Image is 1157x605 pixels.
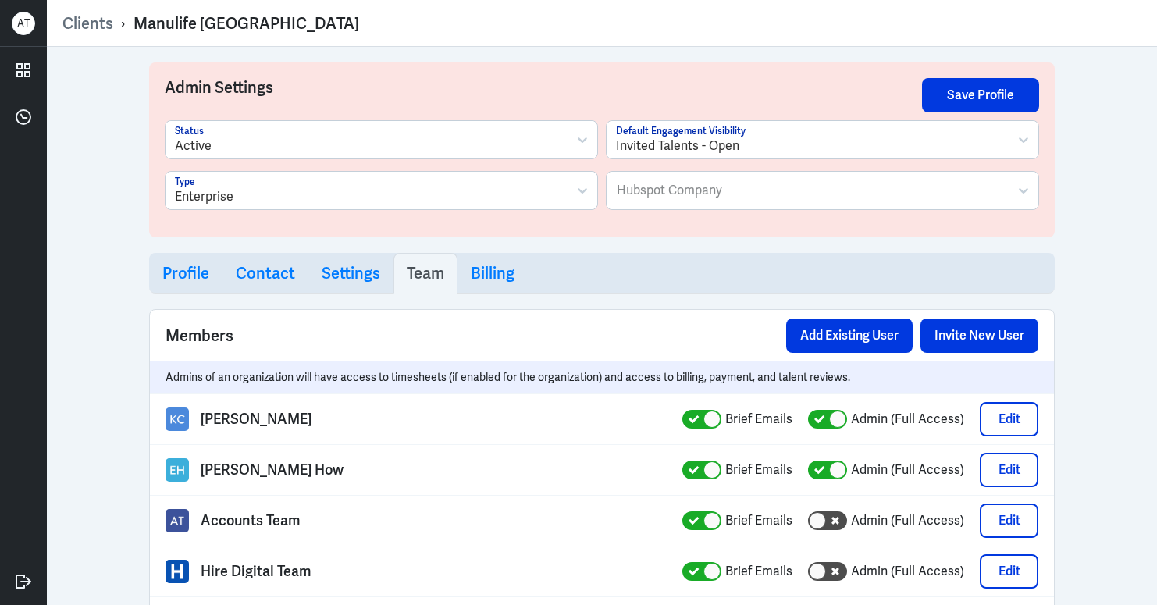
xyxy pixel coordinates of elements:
[166,324,233,347] span: Members
[150,361,1054,393] div: Admins of an organization will have access to timesheets (if enabled for the organization) and ac...
[201,564,311,578] p: Hire Digital Team
[236,264,295,283] h3: Contact
[62,13,113,34] a: Clients
[980,554,1038,589] button: Edit
[922,78,1039,112] button: Save Profile
[980,453,1038,487] button: Edit
[162,264,209,283] h3: Profile
[851,461,964,479] label: Admin (Full Access)
[201,463,344,477] p: [PERSON_NAME] How
[201,412,311,426] p: [PERSON_NAME]
[725,511,792,530] label: Brief Emails
[725,461,792,479] label: Brief Emails
[113,13,133,34] p: ›
[851,562,964,581] label: Admin (Full Access)
[201,514,301,528] p: Accounts Team
[725,562,792,581] label: Brief Emails
[725,410,792,429] label: Brief Emails
[786,319,913,353] button: Add Existing User
[133,13,359,34] div: Manulife [GEOGRAPHIC_DATA]
[851,410,964,429] label: Admin (Full Access)
[12,12,35,35] div: A T
[471,264,514,283] h3: Billing
[920,319,1038,353] button: Invite New User
[322,264,380,283] h3: Settings
[980,402,1038,436] button: Edit
[980,504,1038,538] button: Edit
[407,264,444,283] h3: Team
[851,511,964,530] label: Admin (Full Access)
[165,78,922,120] h3: Admin Settings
